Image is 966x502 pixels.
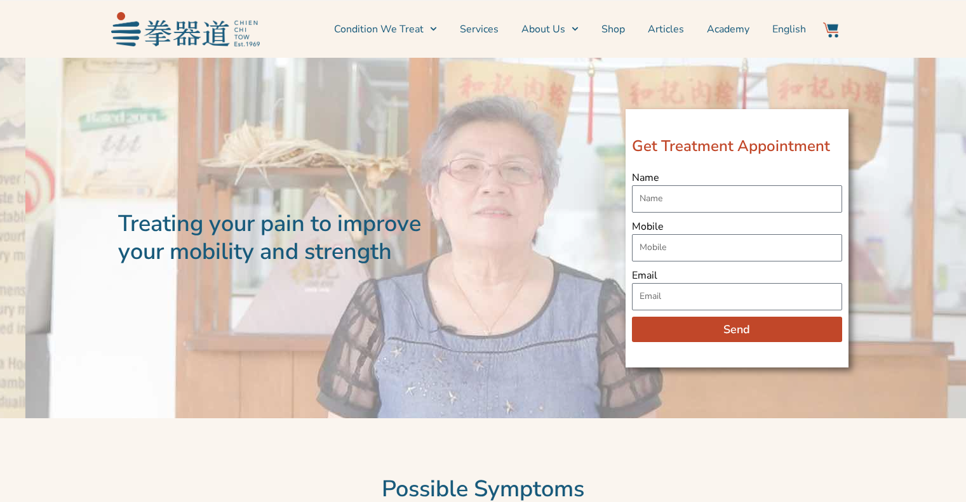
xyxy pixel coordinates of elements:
[632,234,842,261] input: Only numbers and phone characters (#, -, *, etc) are accepted.
[707,13,749,45] a: Academy
[118,210,461,266] h2: Treating your pain to improve your mobility and strength
[632,185,842,213] input: Name
[648,13,684,45] a: Articles
[772,22,806,37] span: English
[723,320,750,338] span: Send
[632,135,842,157] h2: Get Treatment Appointment
[521,13,579,45] a: About Us
[632,170,659,185] label: Name
[632,170,842,348] form: New Form
[632,317,842,342] button: Send
[266,13,806,45] nav: Menu
[823,22,838,37] img: Website Icon-03
[601,13,625,45] a: Shop
[460,13,499,45] a: Services
[632,283,842,310] input: Email
[632,219,664,234] label: Mobile
[632,268,657,283] label: Email
[772,13,806,45] a: English
[334,13,437,45] a: Condition We Treat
